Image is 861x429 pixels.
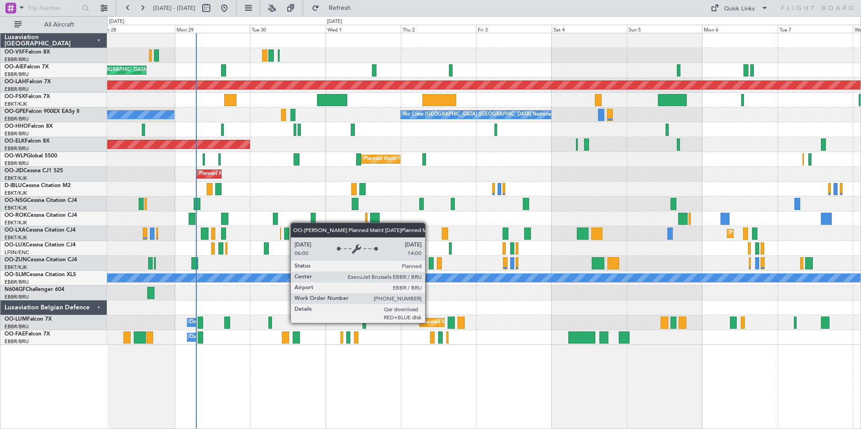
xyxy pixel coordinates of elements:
[403,108,554,121] div: No Crew [GEOGRAPHIC_DATA] ([GEOGRAPHIC_DATA] National)
[5,109,26,114] span: OO-GPE
[5,272,76,277] a: OO-SLMCessna Citation XLS
[23,22,95,28] span: All Aircraft
[627,25,702,33] div: Sun 5
[706,1,773,15] button: Quick Links
[552,25,627,33] div: Sat 4
[5,101,27,107] a: EBKT/KJK
[5,71,29,78] a: EBBR/BRU
[5,234,27,241] a: EBKT/KJK
[5,272,26,277] span: OO-SLM
[27,1,79,15] input: Trip Number
[326,25,401,33] div: Wed 1
[5,287,26,292] span: N604GF
[5,219,27,226] a: EBKT/KJK
[5,160,29,167] a: EBBR/BRU
[5,317,27,322] span: OO-LUM
[5,331,25,337] span: OO-FAE
[778,25,853,33] div: Tue 7
[5,79,26,85] span: OO-LAH
[5,338,29,345] a: EBBR/BRU
[5,294,29,300] a: EBBR/BRU
[5,213,27,218] span: OO-ROK
[5,331,50,337] a: OO-FAEFalcon 7X
[5,139,25,144] span: OO-ELK
[5,94,25,99] span: OO-FSX
[5,64,24,70] span: OO-AIE
[5,213,77,218] a: OO-ROKCessna Citation CJ4
[327,18,342,26] div: [DATE]
[5,139,50,144] a: OO-ELKFalcon 8X
[5,257,27,263] span: OO-ZUN
[308,1,362,15] button: Refresh
[5,257,77,263] a: OO-ZUNCessna Citation CJ4
[190,331,251,344] div: Owner Melsbroek Air Base
[5,242,76,248] a: OO-LUXCessna Citation CJ4
[5,205,27,211] a: EBKT/KJK
[5,190,27,197] a: EBKT/KJK
[5,124,53,129] a: OO-HHOFalcon 8X
[5,109,79,114] a: OO-GPEFalcon 900EX EASy II
[5,242,26,248] span: OO-LUX
[5,198,77,203] a: OO-NSGCessna Citation CJ4
[5,168,23,174] span: OO-JID
[5,64,49,70] a: OO-AIEFalcon 7X
[100,25,175,33] div: Sun 28
[5,228,76,233] a: OO-LXACessna Citation CJ4
[5,124,28,129] span: OO-HHO
[5,183,22,188] span: D-IBLU
[5,287,64,292] a: N604GFChallenger 604
[401,25,476,33] div: Thu 2
[153,4,195,12] span: [DATE] - [DATE]
[5,153,57,159] a: OO-WLPGlobal 5500
[109,18,124,26] div: [DATE]
[702,25,777,33] div: Mon 6
[5,317,52,322] a: OO-LUMFalcon 7X
[175,25,250,33] div: Mon 29
[5,49,50,55] a: OO-VSFFalcon 8X
[5,168,63,174] a: OO-JIDCessna CJ1 525
[5,249,29,256] a: LFSN/ENC
[250,25,325,33] div: Tue 30
[5,323,29,330] a: EBBR/BRU
[5,228,26,233] span: OO-LXA
[5,56,29,63] a: EBBR/BRU
[476,25,551,33] div: Fri 3
[10,18,98,32] button: All Aircraft
[730,227,834,240] div: Planned Maint Kortrijk-[GEOGRAPHIC_DATA]
[5,86,29,93] a: EBBR/BRU
[190,316,251,329] div: Owner Melsbroek Air Base
[5,175,27,182] a: EBKT/KJK
[5,198,27,203] span: OO-NSG
[5,264,27,271] a: EBKT/KJK
[5,94,50,99] a: OO-FSXFalcon 7X
[5,130,29,137] a: EBBR/BRU
[199,167,304,181] div: Planned Maint Kortrijk-[GEOGRAPHIC_DATA]
[5,116,29,122] a: EBBR/BRU
[321,5,359,11] span: Refresh
[422,316,585,329] div: Planned Maint [GEOGRAPHIC_DATA] ([GEOGRAPHIC_DATA] National)
[5,183,71,188] a: D-IBLUCessna Citation M2
[5,79,51,85] a: OO-LAHFalcon 7X
[5,49,25,55] span: OO-VSF
[5,145,29,152] a: EBBR/BRU
[5,279,29,286] a: EBBR/BRU
[724,4,755,13] div: Quick Links
[364,152,429,166] div: Planned Maint Milan (Linate)
[5,153,27,159] span: OO-WLP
